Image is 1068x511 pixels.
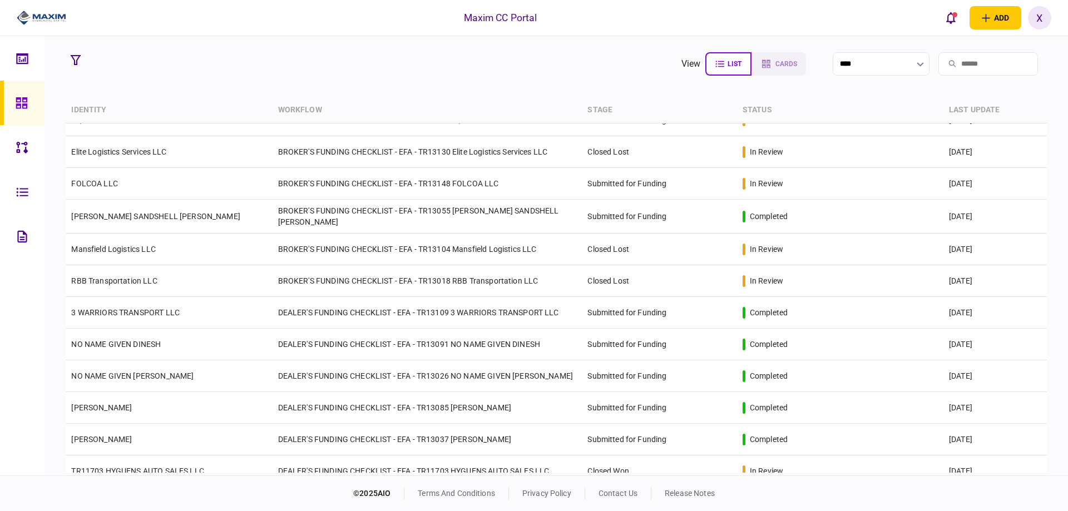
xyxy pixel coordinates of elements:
[273,455,582,487] td: DEALER'S FUNDING CHECKLIST - EFA - TR11703 HYGUENS AUTO SALES LLC
[273,200,582,234] td: BROKER'S FUNDING CHECKLIST - EFA - TR13055 [PERSON_NAME] SANDSHELL [PERSON_NAME]
[943,234,1047,265] td: [DATE]
[66,97,272,123] th: identity
[750,465,783,477] div: in review
[943,168,1047,200] td: [DATE]
[750,244,783,255] div: in review
[943,200,1047,234] td: [DATE]
[71,340,161,349] a: NO NAME GIVEN DINESH
[273,329,582,360] td: DEALER'S FUNDING CHECKLIST - EFA - TR13091 NO NAME GIVEN DINESH
[582,200,736,234] td: Submitted for Funding
[71,179,118,188] a: FOLCOA LLC
[1028,6,1051,29] button: X
[582,297,736,329] td: Submitted for Funding
[750,339,788,350] div: completed
[750,370,788,381] div: completed
[775,60,797,68] span: cards
[582,329,736,360] td: Submitted for Funding
[273,97,582,123] th: workflow
[71,308,180,317] a: 3 WARRIORS TRANSPORT LLC
[728,60,741,68] span: list
[273,297,582,329] td: DEALER'S FUNDING CHECKLIST - EFA - TR13109 3 WARRIORS TRANSPORT LLC
[943,424,1047,455] td: [DATE]
[943,392,1047,424] td: [DATE]
[71,245,155,254] a: Mansfield Logistics LLC
[599,489,637,498] a: contact us
[970,6,1021,29] button: open adding identity options
[943,455,1047,487] td: [DATE]
[71,371,194,380] a: NO NAME GIVEN [PERSON_NAME]
[273,265,582,297] td: BROKER'S FUNDING CHECKLIST - EFA - TR13018 RBB Transportation LLC
[751,52,806,76] button: cards
[71,276,157,285] a: RBB Transportation LLC
[582,424,736,455] td: Submitted for Funding
[582,97,736,123] th: stage
[17,9,66,26] img: client company logo
[940,6,963,29] button: open notifications list
[71,435,132,444] a: [PERSON_NAME]
[582,265,736,297] td: Closed Lost
[582,136,736,168] td: Closed Lost
[582,360,736,392] td: Submitted for Funding
[353,488,404,499] div: © 2025 AIO
[71,467,204,475] a: TR11703 HYGUENS AUTO SALES LLC
[750,402,788,413] div: completed
[943,297,1047,329] td: [DATE]
[464,11,537,25] div: Maxim CC Portal
[665,489,715,498] a: release notes
[273,360,582,392] td: DEALER'S FUNDING CHECKLIST - EFA - TR13026 NO NAME GIVEN [PERSON_NAME]
[582,168,736,200] td: Submitted for Funding
[522,489,571,498] a: privacy policy
[943,360,1047,392] td: [DATE]
[71,147,166,156] a: Elite Logistics Services LLC
[943,97,1047,123] th: last update
[71,403,132,412] a: [PERSON_NAME]
[750,178,783,189] div: in review
[582,392,736,424] td: Submitted for Funding
[681,57,701,71] div: view
[418,489,495,498] a: terms and conditions
[750,434,788,445] div: completed
[943,136,1047,168] td: [DATE]
[943,329,1047,360] td: [DATE]
[582,234,736,265] td: Closed Lost
[737,97,943,123] th: status
[750,307,788,318] div: completed
[273,392,582,424] td: DEALER'S FUNDING CHECKLIST - EFA - TR13085 [PERSON_NAME]
[582,455,736,487] td: Closed Won
[273,168,582,200] td: BROKER'S FUNDING CHECKLIST - EFA - TR13148 FOLCOA LLC
[273,136,582,168] td: BROKER'S FUNDING CHECKLIST - EFA - TR13130 Elite Logistics Services LLC
[750,146,783,157] div: in review
[750,211,788,222] div: completed
[273,424,582,455] td: DEALER'S FUNDING CHECKLIST - EFA - TR13037 [PERSON_NAME]
[71,212,240,221] a: [PERSON_NAME] SANDSHELL [PERSON_NAME]
[943,265,1047,297] td: [DATE]
[273,234,582,265] td: BROKER'S FUNDING CHECKLIST - EFA - TR13104 Mansfield Logistics LLC
[705,52,751,76] button: list
[750,275,783,286] div: in review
